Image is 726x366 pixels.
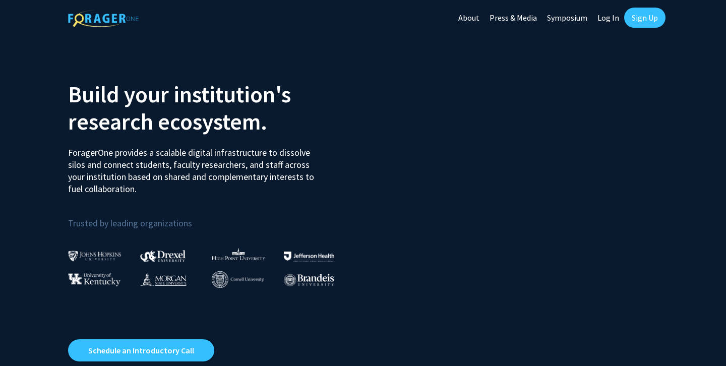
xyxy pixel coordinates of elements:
[212,271,264,288] img: Cornell University
[68,10,139,27] img: ForagerOne Logo
[68,203,355,231] p: Trusted by leading organizations
[68,139,321,195] p: ForagerOne provides a scalable digital infrastructure to dissolve silos and connect students, fac...
[68,251,122,261] img: Johns Hopkins University
[68,273,120,286] img: University of Kentucky
[212,248,265,260] img: High Point University
[284,252,334,261] img: Thomas Jefferson University
[624,8,665,28] a: Sign Up
[140,273,187,286] img: Morgan State University
[284,274,334,286] img: Brandeis University
[140,250,186,262] img: Drexel University
[68,81,355,135] h2: Build your institution's research ecosystem.
[68,339,214,361] a: Opens in a new tab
